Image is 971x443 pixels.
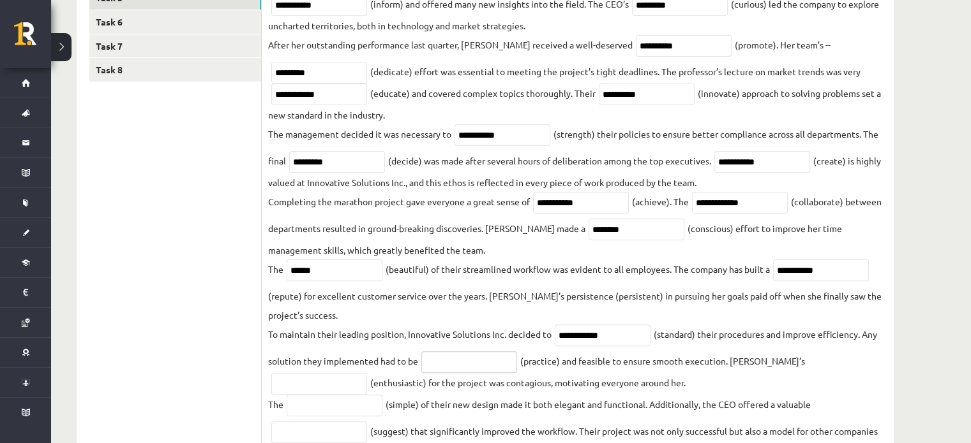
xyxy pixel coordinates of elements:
a: Task 8 [89,58,261,82]
p: The [268,395,283,414]
a: Rīgas 1. Tālmācības vidusskola [14,22,51,54]
p: The [268,259,283,279]
a: Task 7 [89,34,261,58]
p: Completing the marathon project gave everyone a great sense of [268,192,530,211]
p: To maintain their leading position, Innovative Solutions Inc. decided to [268,324,552,344]
p: The management decided it was necessary to [268,124,451,143]
a: Task 6 [89,10,261,34]
p: After her outstanding performance last quarter, [PERSON_NAME] received a well-deserved [268,35,633,54]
